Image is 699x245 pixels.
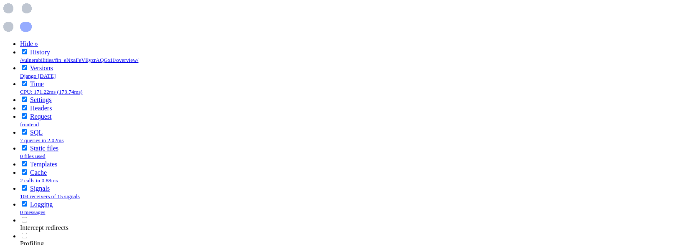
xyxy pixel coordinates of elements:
small: Django [DATE] [20,73,56,79]
a: Hide » [20,40,38,47]
input: Disable for next and successive requests [22,81,27,86]
a: History/vulnerabilities/fin_eNxaFeVEyzrAQGxH/overview/ [20,48,139,63]
small: 2 calls in 0.88ms [20,177,58,184]
small: CPU: 171.22ms (173.74ms) [20,89,83,95]
small: 0 messages [20,209,45,215]
input: Disable for next and successive requests [22,129,27,135]
div: Intercept redirects [20,224,696,232]
input: Enable for next and successive requests [22,233,27,238]
input: Disable for next and successive requests [22,161,27,166]
div: loading spinner [3,3,696,33]
img: Loading... [3,3,32,32]
a: Cache2 calls in 0.88ms [20,169,58,184]
a: VersionsDjango [DATE] [20,64,56,79]
input: Disable for next and successive requests [22,65,27,70]
input: Disable for next and successive requests [22,97,27,102]
a: Static files0 files used [20,145,58,159]
small: 104 receivers of 15 signals [20,193,80,199]
a: Logging0 messages [20,201,53,215]
a: Settings [30,96,52,103]
input: Disable for next and successive requests [22,105,27,110]
small: 0 files used [20,153,46,159]
input: Enable for next and successive requests [22,217,27,222]
input: Disable for next and successive requests [22,169,27,175]
small: frontend [20,121,39,128]
input: Disable for next and successive requests [22,113,27,119]
a: Signals104 receivers of 15 signals [20,185,80,199]
small: /vulnerabilities/fin_eNxaFeVEyzrAQGxH/overview/ [20,57,139,63]
input: Disable for next and successive requests [22,145,27,151]
a: Requestfrontend [20,113,52,128]
small: 7 queries in 2.02ms [20,137,63,143]
a: Headers [30,105,52,112]
input: Disable for next and successive requests [22,49,27,54]
a: SQL7 queries in 2.02ms [20,129,63,143]
a: Templates [30,161,58,168]
input: Disable for next and successive requests [22,201,27,207]
a: TimeCPU: 171.22ms (173.74ms) [20,80,83,95]
input: Disable for next and successive requests [22,185,27,191]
